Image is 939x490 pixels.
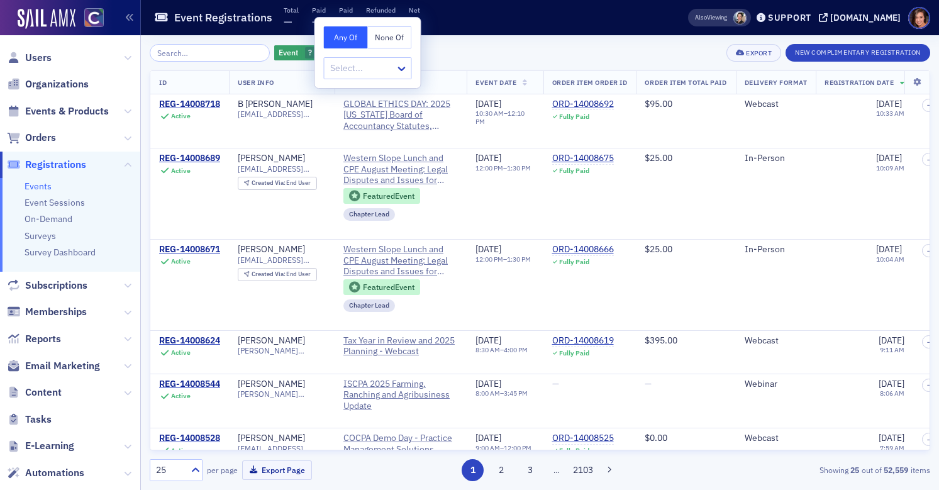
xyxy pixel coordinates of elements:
[343,299,395,312] div: Chapter Lead
[343,433,458,455] a: COCPA Demo Day - Practice Management Solutions
[7,279,87,292] a: Subscriptions
[25,247,96,258] a: Survey Dashboard
[238,346,326,355] span: [PERSON_NAME][EMAIL_ADDRESS][DOMAIN_NAME]
[475,389,500,398] time: 8:00 AM
[25,332,61,346] span: Reports
[343,99,458,132] a: GLOBAL ETHICS DAY: 2025 [US_STATE] Board of Accountancy Statutes, Rules, and Regulations
[880,443,904,452] time: 7:59 AM
[559,167,589,175] div: Fully Paid
[507,255,531,264] time: 1:30 PM
[786,44,930,62] button: New Complimentary Registration
[159,244,220,255] a: REG-14008671
[880,389,904,398] time: 8:06 AM
[876,255,904,264] time: 10:04 AM
[879,378,904,389] span: [DATE]
[927,436,931,443] span: –
[312,6,326,14] p: Paid
[879,432,904,443] span: [DATE]
[927,381,931,389] span: –
[339,14,348,29] span: —
[927,101,931,109] span: –
[159,433,220,444] div: REG-14008528
[475,109,535,126] div: –
[409,14,418,29] span: —
[7,51,52,65] a: Users
[645,78,726,87] span: Order Item Total Paid
[552,378,559,389] span: —
[475,335,501,346] span: [DATE]
[7,158,86,172] a: Registrations
[695,13,727,22] span: Viewing
[324,26,368,48] button: Any Of
[238,379,305,390] a: [PERSON_NAME]
[312,14,321,29] span: —
[25,213,72,225] a: On-Demand
[308,47,312,57] span: ?
[343,208,395,221] div: Chapter Lead
[548,464,565,476] span: …
[75,8,104,30] a: View Homepage
[238,433,305,444] div: [PERSON_NAME]
[475,444,531,452] div: –
[238,153,305,164] div: [PERSON_NAME]
[156,464,184,477] div: 25
[7,77,89,91] a: Organizations
[242,460,312,480] button: Export Page
[159,379,220,390] a: REG-14008544
[848,464,862,476] strong: 25
[171,447,191,455] div: Active
[238,78,274,87] span: User Info
[25,51,52,65] span: Users
[880,345,904,354] time: 9:11 AM
[645,98,672,109] span: $95.00
[876,109,904,118] time: 10:33 AM
[475,164,503,172] time: 12:00 PM
[507,164,531,172] time: 1:30 PM
[552,433,614,444] div: ORD-14008525
[475,109,504,118] time: 10:30 AM
[252,179,287,187] span: Created Via :
[25,197,85,208] a: Event Sessions
[475,255,531,264] div: –
[745,99,808,110] div: Webcast
[475,432,501,443] span: [DATE]
[819,13,905,22] button: [DOMAIN_NAME]
[552,78,628,87] span: Order Item Order ID
[343,335,458,357] a: Tax Year in Review and 2025 Planning - Webcast
[559,349,589,357] div: Fully Paid
[284,6,299,14] p: Total
[18,9,75,29] img: SailAMX
[745,78,808,87] span: Delivery Format
[25,104,109,118] span: Events & Products
[645,335,677,346] span: $395.00
[238,255,326,265] span: [EMAIL_ADDRESS][DOMAIN_NAME]
[171,392,191,400] div: Active
[159,153,220,164] a: REG-14008689
[7,466,84,480] a: Automations
[171,167,191,175] div: Active
[475,345,500,354] time: 8:30 AM
[825,78,894,87] span: Registration Date
[159,78,167,87] span: ID
[695,13,707,21] div: Also
[159,99,220,110] a: REG-14008718
[238,244,305,255] a: [PERSON_NAME]
[552,335,614,347] a: ORD-14008619
[159,335,220,347] div: REG-14008624
[733,11,747,25] span: Pamela Galey-Coleman
[25,466,84,480] span: Automations
[559,447,589,455] div: Fully Paid
[25,158,86,172] span: Registrations
[84,8,104,28] img: SailAMX
[475,152,501,164] span: [DATE]
[343,244,458,277] span: Western Slope Lunch and CPE August Meeting: Legal Disputes and Issues for Accountants
[746,50,772,57] div: Export
[475,255,503,264] time: 12:00 PM
[745,244,808,255] div: In-Person
[745,153,808,164] div: In-Person
[475,78,516,87] span: Event Date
